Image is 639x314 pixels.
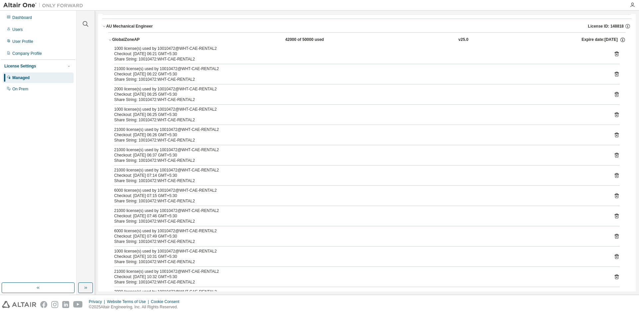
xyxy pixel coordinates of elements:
button: GlobalZoneAP42000 of 50000 usedv25.0Expire date:[DATE] [108,33,626,47]
div: Users [12,27,23,32]
div: Privacy [89,299,107,304]
div: Share String: 10010472:WHT-CAE-RENTAL2 [114,138,604,143]
div: 21000 license(s) used by 10010472@WHT-CAE-RENTAL2 [114,208,604,213]
button: AU Mechanical EngineerLicense ID: 148818 [102,19,632,34]
div: Checkout: [DATE] 06:22 GMT+5:30 [114,71,604,77]
div: Share String: 10010472:WHT-CAE-RENTAL2 [114,117,604,123]
div: On Prem [12,86,28,92]
div: Share String: 10010472:WHT-CAE-RENTAL2 [114,77,604,82]
img: instagram.svg [51,301,58,308]
div: Share String: 10010472:WHT-CAE-RENTAL2 [114,158,604,163]
img: facebook.svg [40,301,47,308]
div: Share String: 10010472:WHT-CAE-RENTAL2 [114,198,604,204]
div: 2000 license(s) used by 10010472@WHT-CAE-RENTAL2 [114,289,604,294]
div: 42000 of 50000 used [285,37,345,43]
div: Checkout: [DATE] 07:46 GMT+5:30 [114,213,604,219]
div: Share String: 10010472:WHT-CAE-RENTAL2 [114,56,604,62]
div: AU Mechanical Engineer [106,24,153,29]
div: Checkout: [DATE] 07:49 GMT+5:30 [114,234,604,239]
div: Checkout: [DATE] 07:14 GMT+5:30 [114,173,604,178]
div: Checkout: [DATE] 06:26 GMT+5:30 [114,132,604,138]
div: Company Profile [12,51,42,56]
div: Managed [12,75,30,80]
div: Share String: 10010472:WHT-CAE-RENTAL2 [114,178,604,183]
div: GlobalZoneAP [112,37,172,43]
span: License ID: 148818 [588,24,624,29]
div: Checkout: [DATE] 06:21 GMT+5:30 [114,51,604,56]
div: 1000 license(s) used by 10010472@WHT-CAE-RENTAL2 [114,249,604,254]
div: Share String: 10010472:WHT-CAE-RENTAL2 [114,239,604,244]
img: youtube.svg [73,301,83,308]
div: Share String: 10010472:WHT-CAE-RENTAL2 [114,97,604,102]
div: 6000 license(s) used by 10010472@WHT-CAE-RENTAL2 [114,228,604,234]
div: User Profile [12,39,33,44]
div: Checkout: [DATE] 07:15 GMT+5:30 [114,193,604,198]
div: Checkout: [DATE] 06:37 GMT+5:30 [114,153,604,158]
img: linkedin.svg [62,301,69,308]
div: Checkout: [DATE] 10:31 GMT+5:30 [114,254,604,259]
p: © 2025 Altair Engineering, Inc. All Rights Reserved. [89,304,183,310]
div: Website Terms of Use [107,299,151,304]
div: 2000 license(s) used by 10010472@WHT-CAE-RENTAL2 [114,86,604,92]
div: v25.0 [458,37,468,43]
div: Dashboard [12,15,32,20]
div: Checkout: [DATE] 10:32 GMT+5:30 [114,274,604,279]
div: Share String: 10010472:WHT-CAE-RENTAL2 [114,219,604,224]
img: Altair One [3,2,87,9]
div: Checkout: [DATE] 06:25 GMT+5:30 [114,92,604,97]
div: 21000 license(s) used by 10010472@WHT-CAE-RENTAL2 [114,66,604,71]
div: Share String: 10010472:WHT-CAE-RENTAL2 [114,279,604,285]
div: 21000 license(s) used by 10010472@WHT-CAE-RENTAL2 [114,147,604,153]
div: 21000 license(s) used by 10010472@WHT-CAE-RENTAL2 [114,269,604,274]
div: License Settings [4,63,36,69]
div: Cookie Consent [151,299,183,304]
img: altair_logo.svg [2,301,36,308]
div: 21000 license(s) used by 10010472@WHT-CAE-RENTAL2 [114,167,604,173]
div: Expire date: [DATE] [582,37,626,43]
div: 21000 license(s) used by 10010472@WHT-CAE-RENTAL2 [114,127,604,132]
div: 6000 license(s) used by 10010472@WHT-CAE-RENTAL2 [114,188,604,193]
div: 1000 license(s) used by 10010472@WHT-CAE-RENTAL2 [114,107,604,112]
div: Checkout: [DATE] 06:25 GMT+5:30 [114,112,604,117]
div: 1000 license(s) used by 10010472@WHT-CAE-RENTAL2 [114,46,604,51]
div: Share String: 10010472:WHT-CAE-RENTAL2 [114,259,604,264]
